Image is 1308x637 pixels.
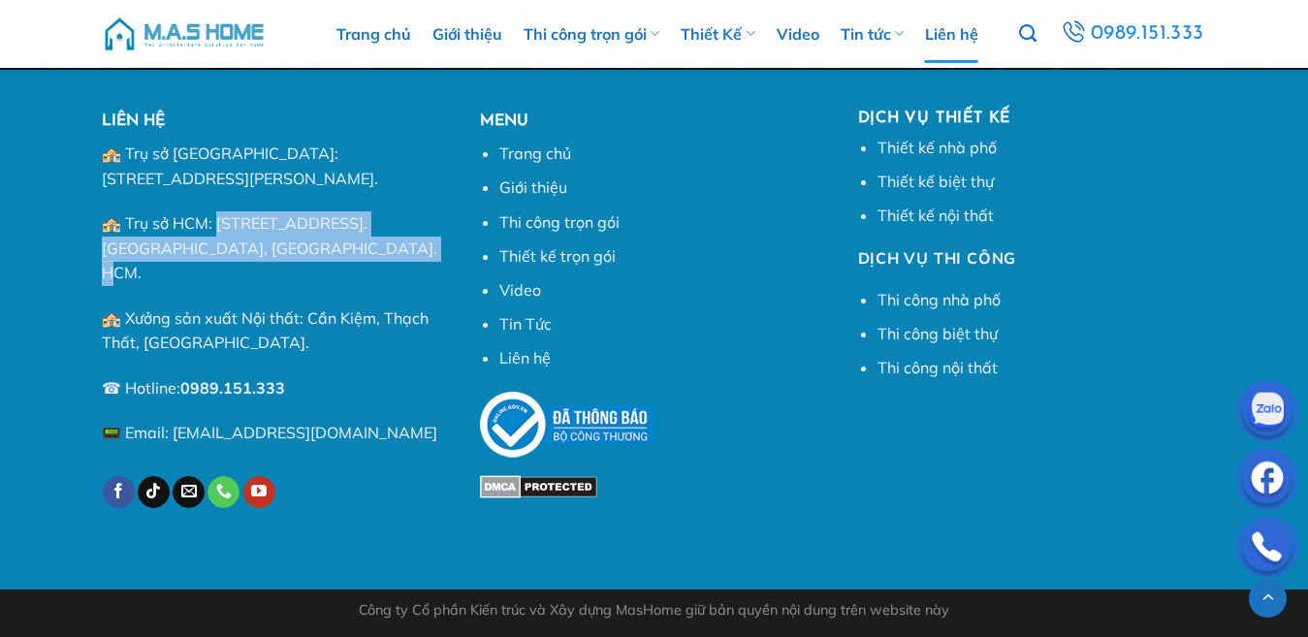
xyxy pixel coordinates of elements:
img: Facebook [1238,453,1296,511]
p: 📟 Email: [EMAIL_ADDRESS][DOMAIN_NAME] [102,421,451,446]
a: Thiết kế nội thất [877,206,994,225]
img: M.A.S HOME – Tổng Thầu Thiết Kế Và Xây Nhà Trọn Gói [102,5,267,63]
p: 🏤 Trụ sở [GEOGRAPHIC_DATA]: [STREET_ADDRESS][PERSON_NAME]. [102,142,451,191]
a: Thi công trọn gói [524,5,659,63]
a: Theo dõi trên YouTube [243,476,275,509]
a: Trang chủ [499,143,571,163]
strong: LIÊN HỆ [102,113,165,129]
a: Tin Tức [499,314,552,334]
a: Thiết kế trọn gói [499,246,616,266]
a: Giới thiệu [499,177,567,197]
a: Tìm kiếm [1019,14,1037,54]
a: Theo dõi trên Facebook [103,476,135,509]
a: Video [777,5,819,63]
a: Thiết kế biệt thự [877,172,994,191]
strong: Dịch vụ thi công [858,248,1017,268]
a: Thi công biệt thự [877,324,998,343]
a: Liên hệ [499,348,551,367]
a: Trang chủ [336,5,411,63]
img: Phone [1238,521,1296,579]
a: 0989.151.333 [180,378,285,398]
a: Tin tức [841,5,904,63]
div: Công ty Cổ phần Kiến trúc và Xây dựng MasHome giữ bản quyền nội dung trên website này [102,599,1207,621]
a: Thi công nhà phố [877,290,1001,309]
a: Giới thiệu [432,5,502,63]
strong: MENU [480,113,528,129]
strong: Dịch vụ thiết kế [858,111,1011,126]
p: ☎ Hotline: [102,376,451,401]
a: Thiết kế nhà phố [877,138,997,157]
img: Zalo [1238,385,1296,443]
a: Theo dõi trên TikTok [138,476,170,509]
a: Lên đầu trang [1249,580,1287,618]
a: Gửi email cho chúng tôi [173,476,205,509]
p: 🏤 Xưởng sản xuất Nội thất: Cần Kiệm, Thạch Thất, [GEOGRAPHIC_DATA]. [102,306,451,356]
a: Gọi cho chúng tôi [207,476,239,509]
span: 0989.151.333 [1090,17,1205,50]
a: Thi công nội thất [877,358,998,377]
a: Liên hệ [925,5,978,63]
p: 🏤 Trụ sở HCM: [STREET_ADDRESS]. [GEOGRAPHIC_DATA], [GEOGRAPHIC_DATA]. HCM. [102,211,451,286]
a: Thi công trọn gói [499,212,620,232]
img: DMCA.com Protection Status [480,475,597,498]
a: Video [499,280,541,300]
a: 0989.151.333 [1057,16,1208,51]
a: Thiết Kế [681,5,754,63]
